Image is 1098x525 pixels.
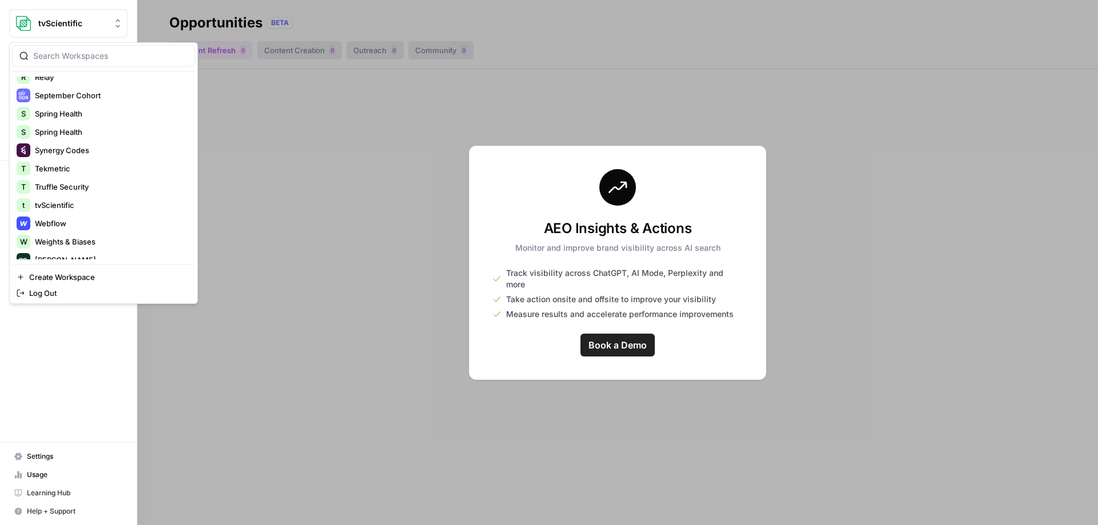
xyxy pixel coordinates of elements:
span: R [21,71,26,83]
span: tvScientific [38,18,108,29]
button: Help + Support [9,502,128,520]
span: Relay [35,71,186,83]
span: Measure results and accelerate performance improvements [506,308,734,320]
span: Usage [27,470,122,480]
a: Book a Demo [580,334,655,356]
span: Take action onsite and offsite to improve your visibility [506,294,716,305]
a: Usage [9,466,128,484]
span: S [21,108,26,119]
button: Workspace: tvScientific [9,9,128,38]
span: t [22,199,25,211]
span: Webflow [35,218,186,229]
span: Help + Support [27,506,122,516]
span: S [21,126,26,138]
span: September Cohort [35,90,186,101]
img: tvScientific Logo [13,13,34,34]
a: Create Workspace [12,269,195,285]
input: Search Workspaces [33,50,188,62]
a: Learning Hub [9,484,128,502]
span: Spring Health [35,126,186,138]
span: Tekmetric [35,163,186,174]
img: September Cohort Logo [17,89,30,102]
img: Synergy Codes Logo [17,143,30,157]
span: Log Out [29,287,186,299]
span: T [21,163,26,174]
p: Monitor and improve brand visibility across AI search [515,242,721,254]
span: Truffle Security [35,181,186,193]
img: Zoe Jessup Logo [17,253,30,267]
span: tvScientific [35,199,186,211]
span: Book a Demo [588,338,647,352]
span: T [21,181,26,193]
a: Log Out [12,285,195,301]
span: Spring Health [35,108,186,119]
span: Learning Hub [27,488,122,498]
span: W [20,236,27,247]
img: Webflow Logo [17,217,30,230]
a: Settings [9,447,128,466]
span: Weights & Biases [35,236,186,247]
span: [PERSON_NAME] [35,254,186,266]
h3: AEO Insights & Actions [515,219,721,238]
span: Create Workspace [29,271,186,283]
span: Track visibility across ChatGPT, AI Mode, Perplexity and more [506,267,743,290]
span: Settings [27,451,122,462]
span: Synergy Codes [35,145,186,156]
div: Workspace: tvScientific [9,42,198,304]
